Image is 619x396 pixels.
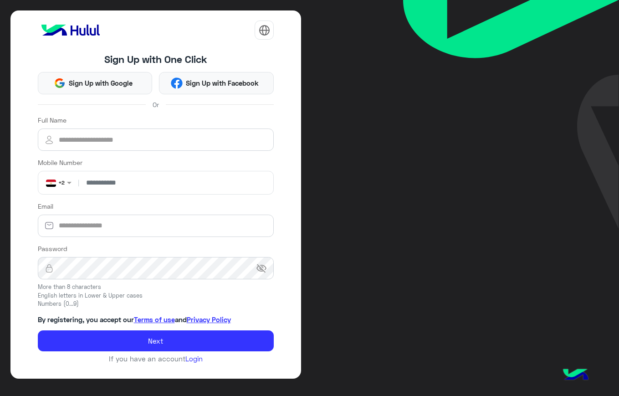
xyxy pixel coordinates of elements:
b: +2 [58,179,65,186]
button: Sign Up with Facebook [159,72,274,94]
h6: If you have an account [38,355,274,363]
img: Facebook [171,77,183,89]
small: English letters in Lower & Upper cases [38,292,274,300]
label: Password [38,244,67,253]
h4: Sign Up with One Click [38,53,274,65]
img: user [38,134,61,145]
img: logo [38,21,103,39]
span: | [76,178,81,187]
img: email [38,221,61,230]
label: Full Name [38,115,67,125]
label: Email [38,201,53,211]
span: and [175,315,187,324]
span: Sign Up with Google [66,78,136,88]
button: Sign Up with Google [38,72,153,94]
a: Privacy Policy [187,315,231,324]
span: By registering, you accept our [38,315,134,324]
img: Google [54,77,66,89]
a: Login [185,355,203,363]
span: Sign Up with Facebook [183,78,262,88]
small: More than 8 characters [38,283,274,292]
small: Numbers (0...9) [38,300,274,309]
img: hulul-logo.png [560,360,592,391]
img: lock [38,264,61,273]
span: visibility_off [256,263,267,274]
a: Terms of use [134,315,175,324]
img: tab [259,25,270,36]
span: Or [153,100,159,109]
label: Mobile Number [38,158,82,167]
button: Next [38,330,274,351]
